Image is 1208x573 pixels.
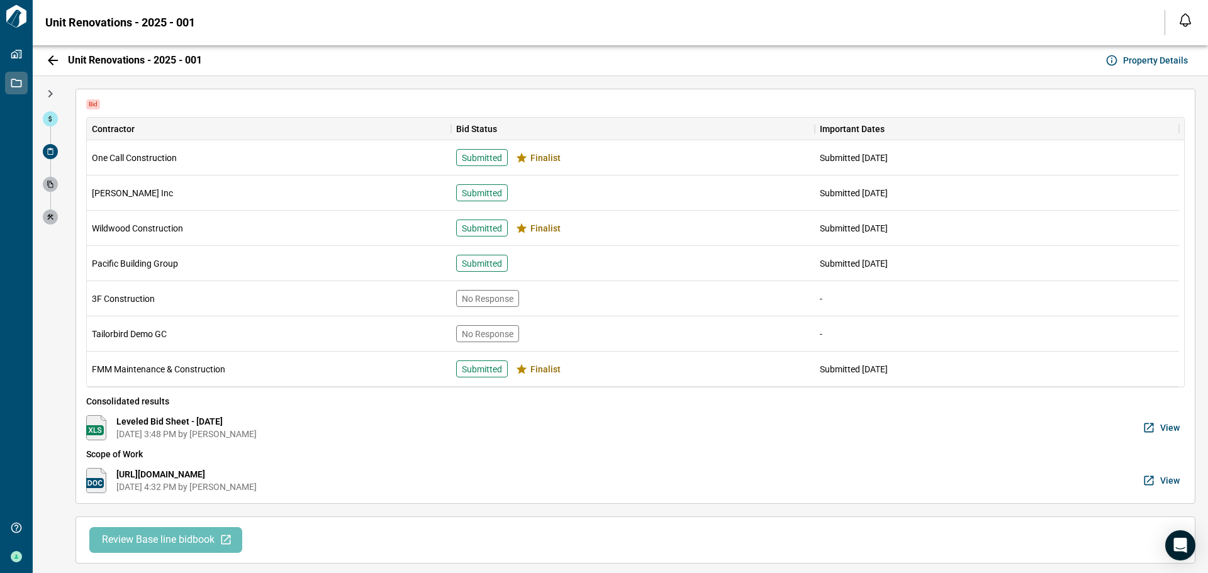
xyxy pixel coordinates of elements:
[456,255,508,272] div: Submitted
[456,220,508,236] div: Submitted
[116,428,257,440] span: [DATE] 3:48 PM by [PERSON_NAME]
[86,415,106,440] img: https://docs.google.com/spreadsheets/d/1iWLL3Mokh96MMzx8njl7YWFZIgG-FCaB74Vlmei1M4M
[530,363,561,376] span: Finalist
[1160,421,1180,434] span: View
[92,257,178,270] span: Pacific Building Group
[820,223,888,233] span: Submitted [DATE]
[92,328,167,340] span: Tailorbird Demo GC
[92,222,183,235] span: Wildwood Construction
[116,415,257,428] span: Leveled Bid Sheet - [DATE]
[456,184,508,201] div: Submitted
[86,468,106,493] img: https://docs.google.com/document/d/16hJkmOxpG0cSF-I7tw2BHeXpn6BkBcHy
[1140,468,1185,493] button: View
[92,292,155,305] span: 3F Construction
[92,187,173,199] span: [PERSON_NAME] Inc
[1123,54,1188,67] span: Property Details
[820,259,888,269] span: Submitted [DATE]
[102,533,215,547] span: Review Base line bidbook
[92,363,225,376] span: FMM Maintenance & Construction
[89,527,242,553] button: Review Base line bidbook
[530,152,561,164] span: Finalist
[86,448,1185,460] span: Scope of Work
[1175,10,1195,30] button: Open notification feed
[92,152,177,164] span: One Call Construction
[456,149,508,166] div: Submitted
[456,360,508,377] div: Submitted
[1140,415,1185,440] button: View
[451,118,815,140] div: Bid Status
[820,329,822,339] span: -
[820,153,888,163] span: Submitted [DATE]
[1165,530,1195,560] div: Open Intercom Messenger
[456,325,519,342] div: No Response
[820,188,888,198] span: Submitted [DATE]
[87,118,451,140] div: Contractor
[456,290,519,307] div: No Response
[820,118,885,140] div: Important Dates
[86,395,1185,408] span: Consolidated results
[116,468,257,481] span: [URL][DOMAIN_NAME]
[92,118,135,140] div: Contractor
[820,364,888,374] span: Submitted [DATE]
[1103,50,1193,70] button: Property Details
[815,118,1179,140] div: Important Dates
[68,54,202,67] span: Unit Renovations - 2025 - 001
[820,294,822,304] span: -
[530,222,561,235] span: Finalist
[86,99,100,109] span: Bid
[116,481,257,493] span: [DATE] 4:32 PM by [PERSON_NAME]
[1160,474,1180,487] span: View
[45,16,195,29] span: Unit Renovations - 2025 - 001
[456,118,497,140] div: Bid Status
